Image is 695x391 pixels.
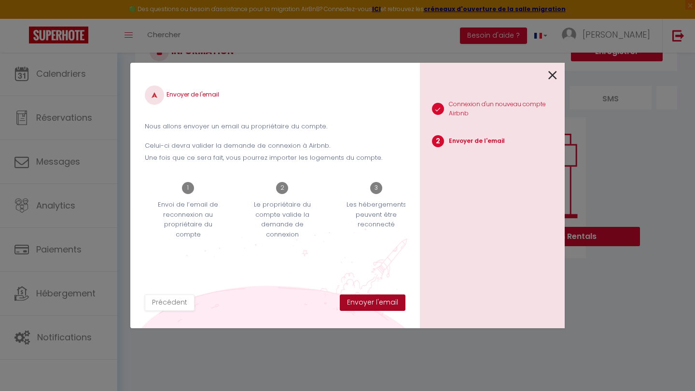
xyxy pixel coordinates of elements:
[449,100,565,118] p: Connexion d'un nouveau compte Airbnb
[145,294,195,311] button: Précédent
[145,85,405,105] h4: Envoyer de l'email
[432,135,444,147] span: 2
[340,294,405,311] button: Envoyer l'email
[370,182,382,194] span: 3
[151,200,225,239] p: Envoi de l’email de reconnexion au propriétaire du compte
[145,153,405,163] p: Une fois que ce sera fait, vous pourrez importer les logements du compte.
[276,182,288,194] span: 2
[245,200,320,239] p: Le propriétaire du compte valide la demande de connexion
[339,200,414,229] p: Les hébergements peuvent être reconnecté
[145,122,405,131] p: Nous allons envoyer un email au propriétaire du compte.
[145,141,405,151] p: Celui-ci devra valider la demande de connexion à Airbnb.
[182,182,194,194] span: 1
[8,4,37,33] button: Ouvrir le widget de chat LiveChat
[449,137,505,146] p: Envoyer de l'email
